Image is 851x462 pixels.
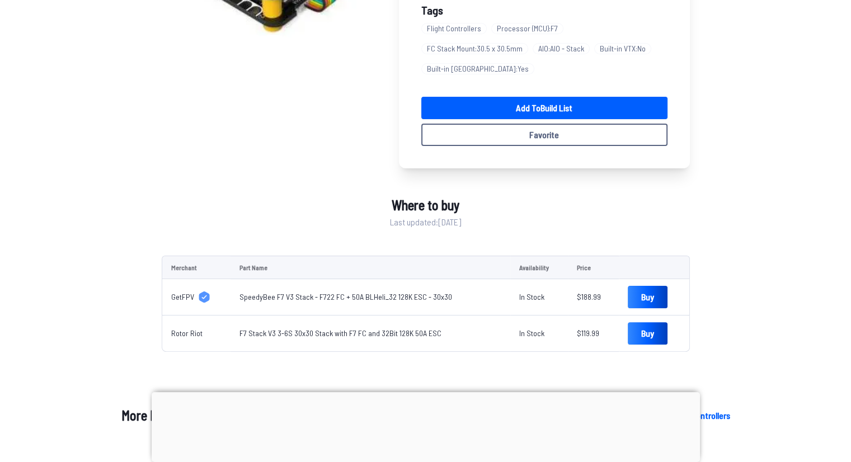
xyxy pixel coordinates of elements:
[171,328,222,339] a: Rotor Riot
[594,43,651,54] span: Built-in VTX : No
[533,39,594,59] a: AIO:AIO - Stack
[171,291,222,303] a: GetFPV
[628,286,667,308] a: Buy
[510,315,568,352] td: In Stock
[568,315,619,352] td: $119.99
[421,23,487,34] span: Flight Controllers
[568,256,619,279] td: Price
[421,3,443,17] span: Tags
[239,328,441,338] a: F7 Stack V3 3-6S 30x30 Stack with F7 FC and 32Bit 128K 50A ESC
[421,63,534,74] span: Built-in [GEOGRAPHIC_DATA] : Yes
[510,256,568,279] td: Availability
[239,292,452,301] a: SpeedyBee F7 V3 Stack - F722 FC + 50A BLHeli_32 128K ESC - 30x30
[171,328,203,339] span: Rotor Riot
[171,291,194,303] span: GetFPV
[491,18,568,39] a: Processor (MCU):F7
[421,39,533,59] a: FC Stack Mount:30.5 x 30.5mm
[628,322,667,345] a: Buy
[162,256,231,279] td: Merchant
[491,23,563,34] span: Processor (MCU) : F7
[421,18,491,39] a: Flight Controllers
[390,215,461,229] span: Last updated: [DATE]
[152,392,700,459] iframe: Advertisement
[121,406,616,426] h1: More Flight Controllers
[421,97,667,119] a: Add toBuild List
[421,124,667,146] button: Favorite
[421,59,539,79] a: Built-in [GEOGRAPHIC_DATA]:Yes
[510,279,568,315] td: In Stock
[392,195,459,215] span: Where to buy
[533,43,590,54] span: AIO : AIO - Stack
[421,43,528,54] span: FC Stack Mount : 30.5 x 30.5mm
[568,279,619,315] td: $188.99
[231,256,510,279] td: Part Name
[594,39,656,59] a: Built-in VTX:No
